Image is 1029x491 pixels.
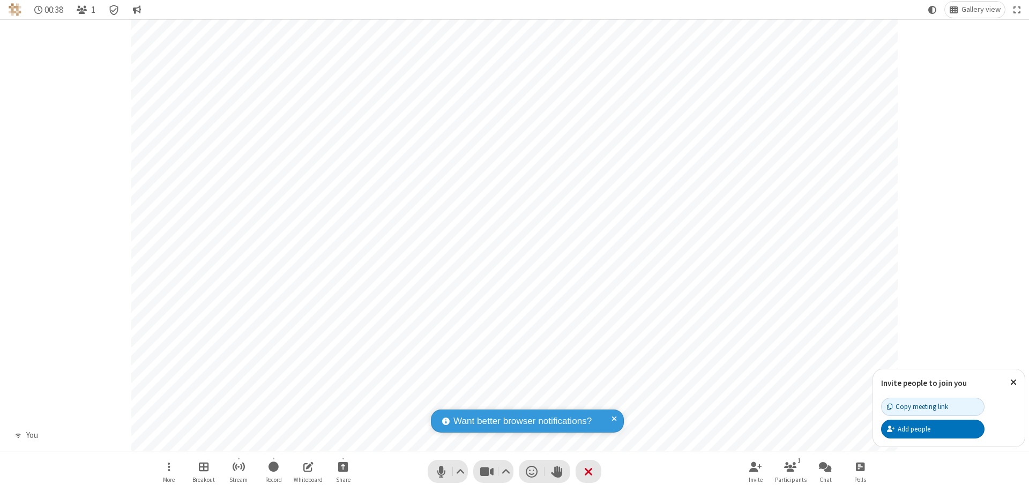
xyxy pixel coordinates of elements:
span: Stream [229,477,248,483]
span: 1 [91,5,95,15]
button: Start recording [257,456,289,487]
button: Open menu [153,456,185,487]
button: Manage Breakout Rooms [188,456,220,487]
button: Stop video (⌘+Shift+V) [473,460,513,483]
img: QA Selenium DO NOT DELETE OR CHANGE [9,3,21,16]
button: End or leave meeting [576,460,601,483]
button: Close popover [1002,369,1025,396]
span: Want better browser notifications? [453,414,592,428]
div: Timer [30,2,68,18]
span: Share [336,477,351,483]
button: Copy meeting link [881,398,985,416]
span: Gallery view [961,5,1001,14]
label: Invite people to join you [881,378,967,388]
button: Audio settings [453,460,468,483]
button: Start streaming [222,456,255,487]
span: Record [265,477,282,483]
div: Meeting details Encryption enabled [104,2,124,18]
button: Mute (⌘+Shift+A) [428,460,468,483]
button: Raise hand [545,460,570,483]
span: Participants [775,477,807,483]
button: Video setting [499,460,513,483]
button: Open participant list [72,2,100,18]
button: Add people [881,420,985,438]
button: Change layout [945,2,1005,18]
button: Conversation [128,2,145,18]
span: Whiteboard [294,477,323,483]
span: More [163,477,175,483]
button: Start sharing [327,456,359,487]
button: Send a reaction [519,460,545,483]
div: You [22,429,42,442]
span: Chat [819,477,832,483]
button: Open shared whiteboard [292,456,324,487]
div: Copy meeting link [887,401,948,412]
span: Breakout [192,477,215,483]
button: Fullscreen [1009,2,1025,18]
div: 1 [795,456,804,465]
button: Invite participants (⌘+Shift+I) [740,456,772,487]
button: Open poll [844,456,876,487]
button: Open participant list [774,456,807,487]
button: Open chat [809,456,841,487]
span: Invite [749,477,763,483]
span: Polls [854,477,866,483]
span: 00:38 [44,5,63,15]
button: Using system theme [924,2,941,18]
